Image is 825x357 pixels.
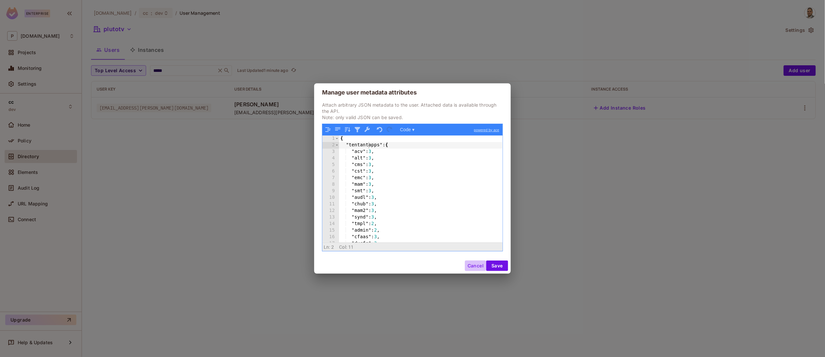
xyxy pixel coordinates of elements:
[322,168,339,175] div: 6
[353,125,362,134] button: Filter, sort, or transform contents
[363,125,372,134] button: Repair JSON: fix quotes and escape characters, remove comments and JSONP notation, turn JavaScrip...
[375,125,384,134] button: Undo last action (Ctrl+Z)
[471,124,503,136] a: powered by ace
[322,175,339,181] div: 7
[343,125,352,134] button: Sort contents
[465,261,486,271] button: Cancel
[322,102,503,120] p: Attach arbitrary JSON metadata to the user. Attached data is available through the API. Note: onl...
[324,244,330,250] span: Ln:
[339,244,347,250] span: Col:
[322,221,339,227] div: 14
[322,149,339,155] div: 3
[322,142,339,149] div: 2
[331,244,334,250] span: 2
[322,136,339,142] div: 1
[322,208,339,214] div: 12
[322,214,339,221] div: 13
[322,195,339,201] div: 10
[322,181,339,188] div: 8
[322,162,339,168] div: 5
[334,125,342,134] button: Compact JSON data, remove all whitespaces (Ctrl+Shift+I)
[314,83,511,102] h2: Manage user metadata attributes
[322,201,339,208] div: 11
[322,227,339,234] div: 15
[348,244,354,250] span: 11
[322,188,339,195] div: 9
[322,241,339,247] div: 17
[486,261,508,271] button: Save
[324,125,332,134] button: Format JSON data, with proper indentation and line feeds (Ctrl+I)
[322,234,339,241] div: 16
[385,125,394,134] button: Redo (Ctrl+Shift+Z)
[398,125,417,134] button: Code ▾
[322,155,339,162] div: 4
